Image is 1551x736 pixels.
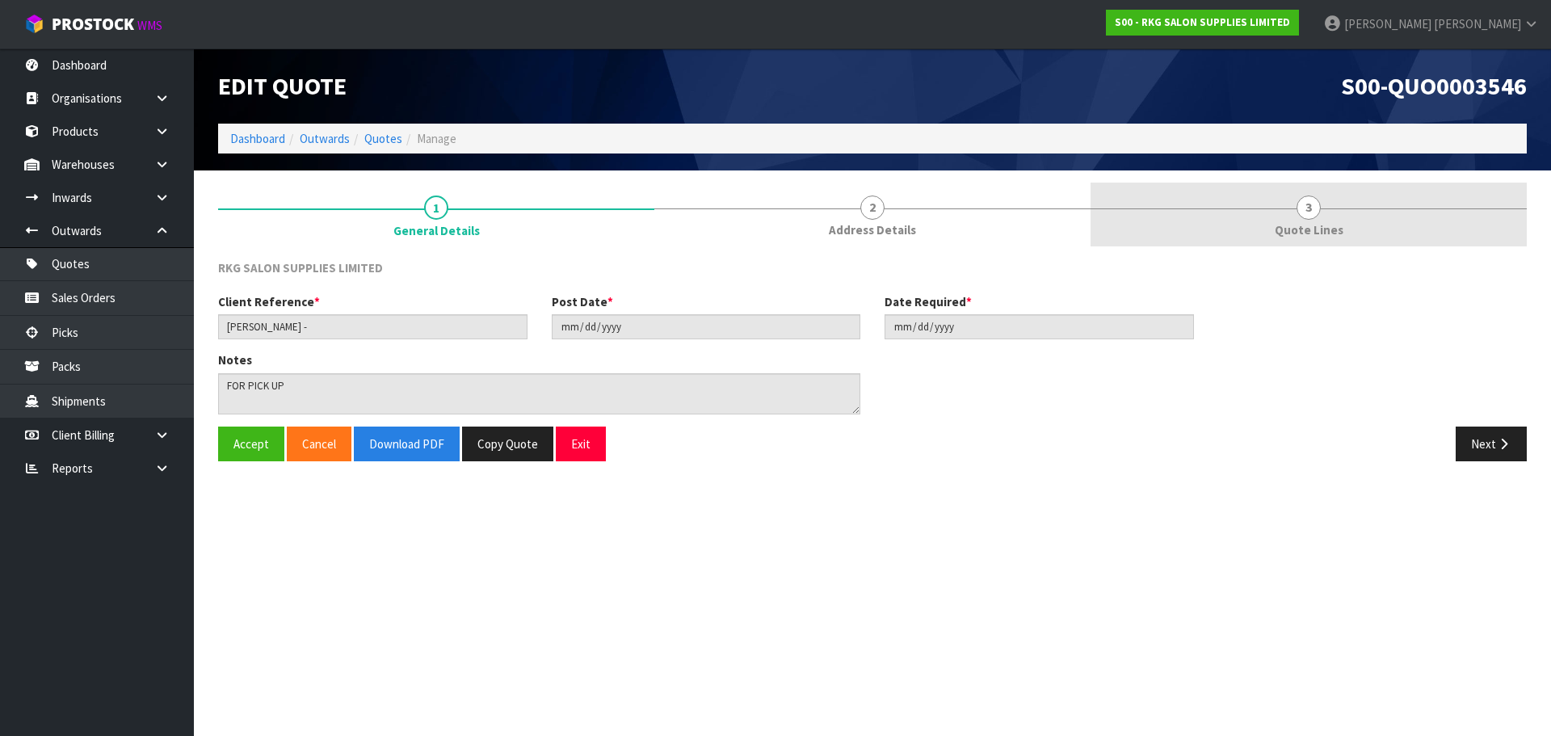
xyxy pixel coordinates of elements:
span: 1 [424,196,448,220]
span: General Details [393,222,480,239]
button: Download PDF [354,427,460,461]
span: Edit Quote [218,70,347,101]
span: Quote Lines [1275,221,1343,238]
span: Manage [417,131,456,146]
a: Quotes [364,131,402,146]
span: [PERSON_NAME] [1434,16,1521,32]
input: Client Reference [218,314,528,339]
a: Dashboard [230,131,285,146]
span: 2 [860,196,885,220]
span: [PERSON_NAME] [1344,16,1431,32]
label: Client Reference [218,293,320,310]
button: Next [1456,427,1527,461]
span: Address Details [829,221,916,238]
img: cube-alt.png [24,14,44,34]
label: Notes [218,351,252,368]
button: Cancel [287,427,351,461]
button: Copy Quote [462,427,553,461]
strong: S00 - RKG SALON SUPPLIES LIMITED [1115,15,1290,29]
span: RKG SALON SUPPLIES LIMITED [218,260,383,275]
button: Exit [556,427,606,461]
span: ProStock [52,14,134,35]
label: Date Required [885,293,972,310]
span: 3 [1297,196,1321,220]
button: Accept [218,427,284,461]
small: WMS [137,18,162,33]
a: S00 - RKG SALON SUPPLIES LIMITED [1106,10,1299,36]
span: General Details [218,247,1527,473]
label: Post Date [552,293,613,310]
a: Outwards [300,131,350,146]
span: S00-QUO0003546 [1341,70,1527,101]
